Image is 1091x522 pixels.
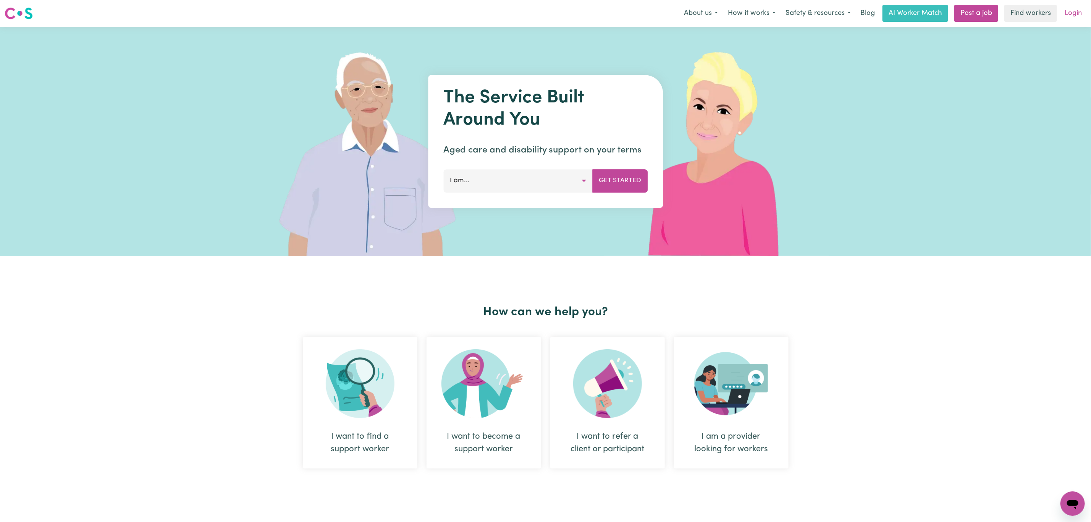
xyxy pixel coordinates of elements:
[592,169,648,192] button: Get Started
[674,337,789,469] div: I am a provider looking for workers
[694,349,768,418] img: Provider
[427,337,541,469] div: I want to become a support worker
[573,349,642,418] img: Refer
[781,5,856,21] button: Safety & resources
[443,87,648,131] h1: The Service Built Around You
[692,430,770,456] div: I am a provider looking for workers
[443,143,648,157] p: Aged care and disability support on your terms
[5,6,33,20] img: Careseekers logo
[550,337,665,469] div: I want to refer a client or participant
[856,5,879,22] a: Blog
[303,337,417,469] div: I want to find a support worker
[882,5,948,22] a: AI Worker Match
[1060,491,1085,516] iframe: Button to launch messaging window, conversation in progress
[723,5,781,21] button: How it works
[5,5,33,22] a: Careseekers logo
[321,430,399,456] div: I want to find a support worker
[1004,5,1057,22] a: Find workers
[954,5,998,22] a: Post a job
[441,349,526,418] img: Become Worker
[326,349,394,418] img: Search
[443,169,593,192] button: I am...
[298,305,793,319] h2: How can we help you?
[569,430,647,456] div: I want to refer a client or participant
[679,5,723,21] button: About us
[445,430,523,456] div: I want to become a support worker
[1060,5,1086,22] a: Login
